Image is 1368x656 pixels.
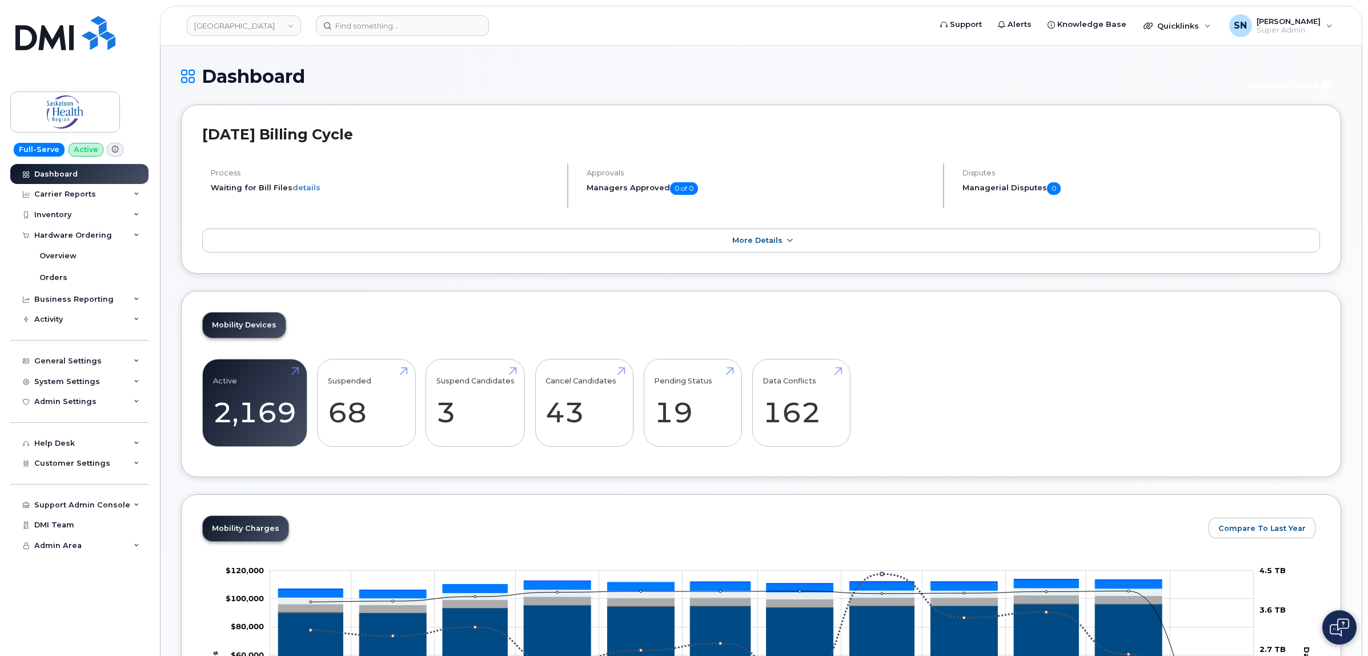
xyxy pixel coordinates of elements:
span: More Details [732,236,783,245]
tspan: 4.5 TB [1259,566,1286,575]
tspan: $100,000 [226,594,264,603]
tspan: 2.7 TB [1259,645,1286,654]
a: Mobility Charges [203,516,288,541]
a: Cancel Candidates 43 [545,365,623,441]
h2: [DATE] Billing Cycle [202,126,1320,143]
img: Open chat [1330,618,1349,637]
a: details [292,183,320,192]
button: Customer Card [1238,75,1341,95]
span: 0 [1047,182,1061,195]
tspan: $120,000 [226,566,264,575]
span: 0 of 0 [670,182,698,195]
span: Compare To Last Year [1218,523,1306,534]
g: $0 [226,594,264,603]
li: Waiting for Bill Files [211,182,557,193]
h5: Managers Approved [587,182,933,195]
button: Compare To Last Year [1209,518,1315,538]
a: Active 2,169 [213,365,296,441]
h5: Managerial Disputes [962,182,1320,195]
g: $0 [226,566,264,575]
a: Suspend Candidates 3 [436,365,515,441]
tspan: $80,000 [231,622,264,631]
a: Suspended 68 [328,365,405,441]
h4: Disputes [962,169,1320,177]
tspan: 3.6 TB [1259,605,1286,614]
h1: Dashboard [181,66,1233,86]
h4: Approvals [587,169,933,177]
g: $0 [231,622,264,631]
a: Mobility Devices [203,313,286,338]
a: Pending Status 19 [654,365,731,441]
a: Data Conflicts 162 [763,365,840,441]
h4: Process [211,169,557,177]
